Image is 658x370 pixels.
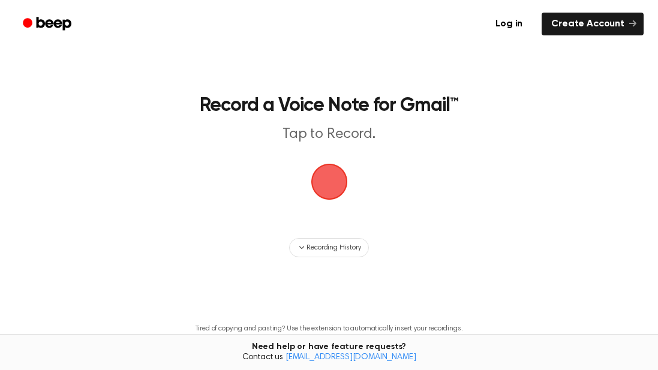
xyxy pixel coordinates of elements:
span: Contact us [7,353,651,363]
a: Beep [14,13,82,36]
p: Tap to Record. [130,125,528,145]
a: Create Account [542,13,644,35]
h1: Record a Voice Note for Gmail™ [130,96,528,115]
img: Beep Logo [311,164,347,200]
a: [EMAIL_ADDRESS][DOMAIN_NAME] [286,353,416,362]
p: Tired of copying and pasting? Use the extension to automatically insert your recordings. [196,324,463,333]
button: Recording History [289,238,368,257]
span: Recording History [307,242,360,253]
a: Log in [483,10,534,38]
